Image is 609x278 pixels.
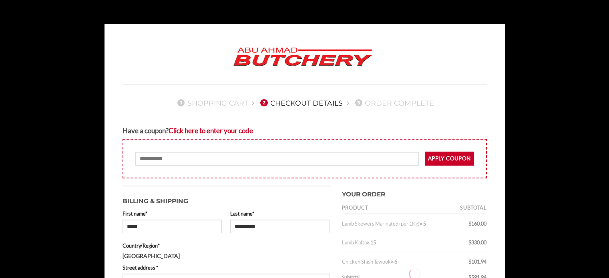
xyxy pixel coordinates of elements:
a: 2Checkout details [258,99,343,107]
h3: Billing & Shipping [123,192,330,206]
span: 2 [260,99,267,106]
nav: Checkout steps [123,92,487,113]
h3: Your order [342,186,487,200]
label: Last name [230,210,330,218]
span: 1 [177,99,185,106]
a: 1Shopping Cart [175,99,248,107]
label: First name [123,210,222,218]
label: Country/Region [123,242,330,250]
img: Abu Ahmad Butchery [227,42,379,72]
a: Enter your coupon code [169,126,253,135]
label: Street address [123,264,330,272]
div: Have a coupon? [123,125,487,136]
strong: [GEOGRAPHIC_DATA] [123,252,180,259]
button: Apply coupon [425,152,474,166]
